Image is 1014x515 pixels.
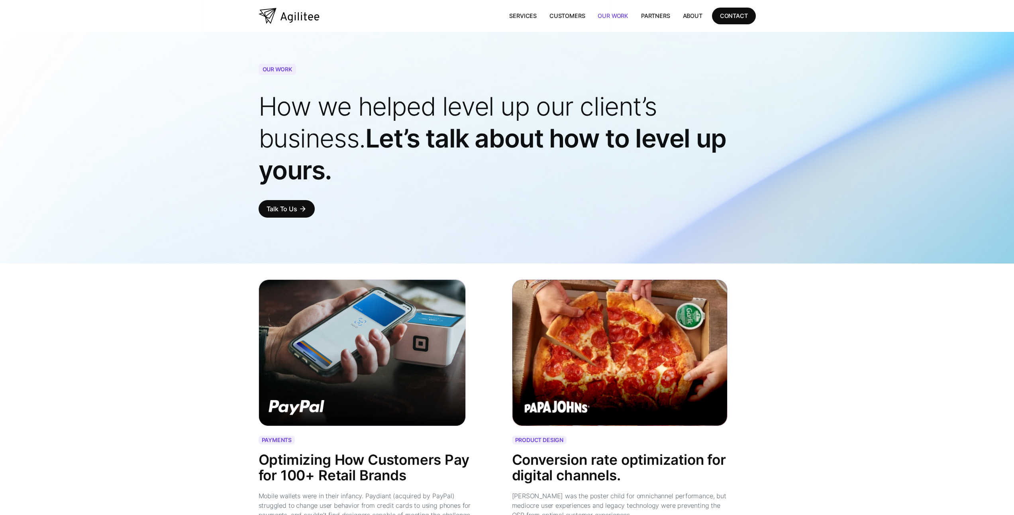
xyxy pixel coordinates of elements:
[262,437,292,443] div: PAYMENTS
[259,200,315,218] a: Talk To Usarrow_forward
[720,11,748,21] div: CONTACT
[512,452,728,483] div: Conversion rate optimization for digital channels.
[299,205,307,213] div: arrow_forward
[677,8,709,24] a: About
[267,203,297,214] div: Talk To Us
[515,437,564,443] div: PRODUCT DESIGN
[591,8,635,24] a: Our Work
[635,8,677,24] a: Partners
[503,8,543,24] a: Services
[259,8,320,24] a: home
[259,452,475,483] div: Optimizing How Customers Pay for 100+ Retail Brands
[259,91,657,153] span: How we helped level up our client’s business.
[259,64,296,75] div: OUR WORK
[543,8,591,24] a: Customers
[259,90,756,186] h1: Let’s talk about how to level up yours.
[712,8,756,24] a: CONTACT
